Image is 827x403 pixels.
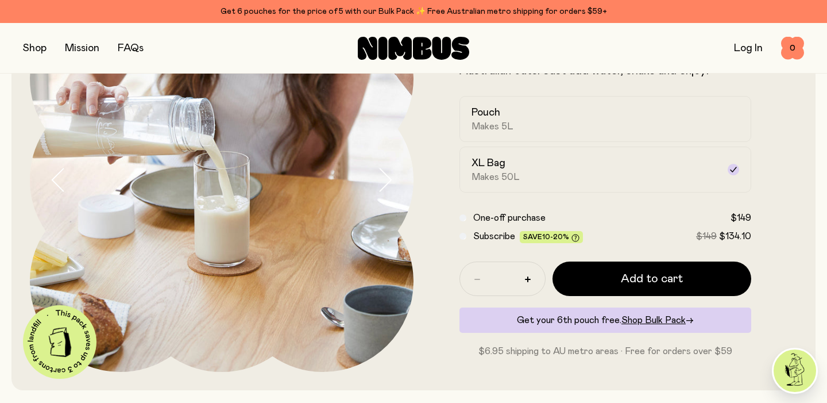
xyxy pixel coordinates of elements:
[523,233,579,242] span: Save
[459,308,751,333] div: Get your 6th pouch free.
[552,262,751,296] button: Add to cart
[734,43,763,53] a: Log In
[472,156,505,170] h2: XL Bag
[731,213,751,222] span: $149
[719,232,751,241] span: $134.10
[774,350,816,392] img: agent
[473,213,546,222] span: One-off purchase
[542,233,569,240] span: 10-20%
[41,323,79,362] img: illustration-carton.png
[473,232,515,241] span: Subscribe
[472,121,513,132] span: Makes 5L
[459,344,751,358] p: $6.95 shipping to AU metro areas · Free for orders over $59
[472,171,520,183] span: Makes 50L
[621,316,686,325] span: Shop Bulk Pack
[621,271,683,287] span: Add to cart
[23,5,804,18] div: Get 6 pouches for the price of 5 with our Bulk Pack ✨ Free Australian metro shipping for orders $59+
[696,232,717,241] span: $149
[118,43,144,53] a: FAQs
[621,316,694,325] a: Shop Bulk Pack→
[65,43,99,53] a: Mission
[781,37,804,60] button: 0
[472,106,500,120] h2: Pouch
